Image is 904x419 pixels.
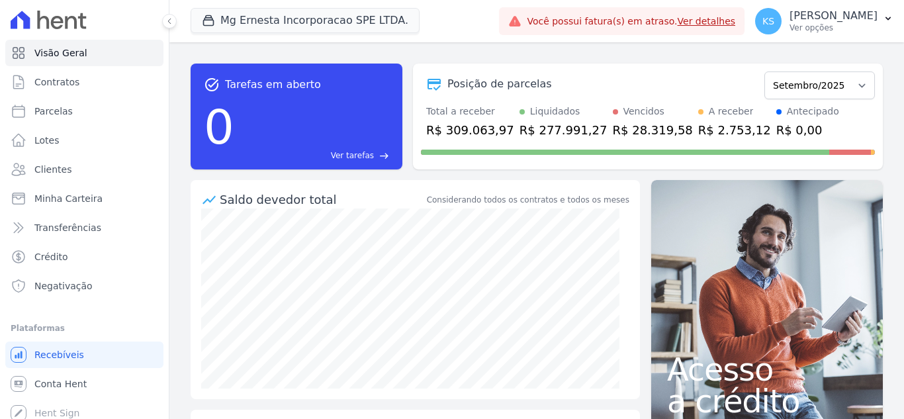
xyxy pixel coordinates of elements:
span: a crédito [667,385,867,417]
a: Visão Geral [5,40,163,66]
a: Ver tarefas east [240,150,389,162]
div: R$ 0,00 [776,121,839,139]
span: task_alt [204,77,220,93]
button: Mg Ernesta Incorporacao SPE LTDA. [191,8,420,33]
span: Transferências [34,221,101,234]
span: Recebíveis [34,348,84,361]
a: Clientes [5,156,163,183]
div: R$ 309.063,97 [426,121,514,139]
span: Crédito [34,250,68,263]
a: Contratos [5,69,163,95]
div: Vencidos [623,105,664,118]
div: R$ 2.753,12 [698,121,771,139]
div: Plataformas [11,320,158,336]
div: Saldo devedor total [220,191,424,209]
a: Ver detalhes [678,16,736,26]
span: Conta Hent [34,377,87,391]
span: Parcelas [34,105,73,118]
div: Considerando todos os contratos e todos os meses [427,194,629,206]
a: Parcelas [5,98,163,124]
div: Total a receber [426,105,514,118]
div: R$ 277.991,27 [520,121,608,139]
div: Antecipado [787,105,839,118]
span: Visão Geral [34,46,87,60]
a: Transferências [5,214,163,241]
button: KS [PERSON_NAME] Ver opções [745,3,904,40]
div: R$ 28.319,58 [613,121,693,139]
span: Ver tarefas [331,150,374,162]
div: Liquidados [530,105,580,118]
div: Posição de parcelas [447,76,552,92]
a: Recebíveis [5,342,163,368]
a: Conta Hent [5,371,163,397]
span: KS [762,17,774,26]
span: Clientes [34,163,71,176]
span: Contratos [34,75,79,89]
a: Lotes [5,127,163,154]
span: east [379,151,389,161]
a: Negativação [5,273,163,299]
div: 0 [204,93,234,162]
a: Minha Carteira [5,185,163,212]
p: [PERSON_NAME] [790,9,878,23]
span: Minha Carteira [34,192,103,205]
span: Acesso [667,353,867,385]
span: Negativação [34,279,93,293]
a: Crédito [5,244,163,270]
span: Lotes [34,134,60,147]
p: Ver opções [790,23,878,33]
span: Você possui fatura(s) em atraso. [527,15,735,28]
div: A receber [709,105,754,118]
span: Tarefas em aberto [225,77,321,93]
